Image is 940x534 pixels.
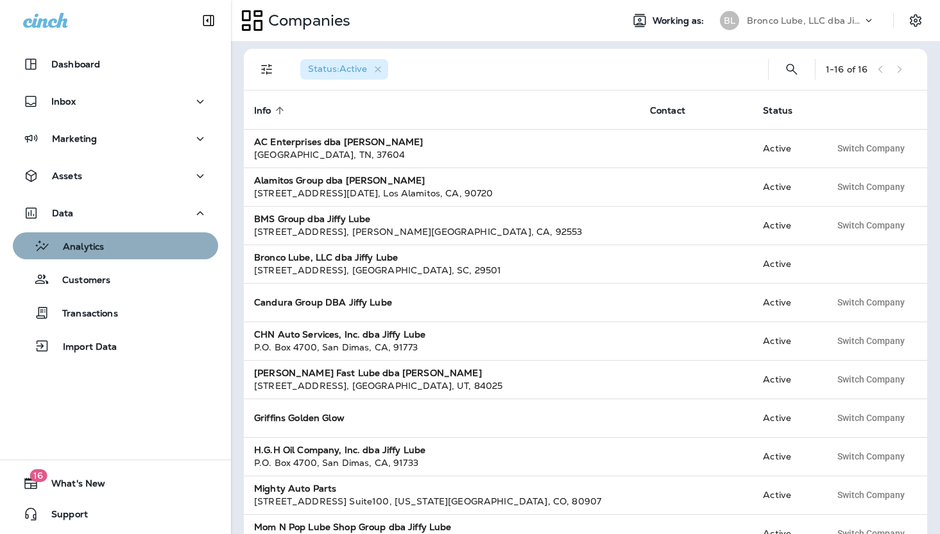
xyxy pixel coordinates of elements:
[753,283,819,322] td: Active
[49,275,110,287] p: Customers
[837,221,905,230] span: Switch Company
[254,213,370,225] strong: BMS Group dba Jiffy Lube
[254,187,629,200] div: [STREET_ADDRESS][DATE] , Los Alamitos , CA , 90720
[13,501,218,527] button: Support
[720,11,739,30] div: BL
[837,182,905,191] span: Switch Company
[830,485,912,504] button: Switch Company
[13,163,218,189] button: Assets
[830,331,912,350] button: Switch Company
[254,264,629,277] div: [STREET_ADDRESS] , [GEOGRAPHIC_DATA] , SC , 29501
[837,144,905,153] span: Switch Company
[753,322,819,360] td: Active
[52,133,97,144] p: Marketing
[254,495,629,508] div: [STREET_ADDRESS] Suite100 , [US_STATE][GEOGRAPHIC_DATA] , CO , 80907
[830,447,912,466] button: Switch Company
[50,241,104,254] p: Analytics
[254,105,271,116] span: Info
[254,225,629,238] div: [STREET_ADDRESS] , [PERSON_NAME][GEOGRAPHIC_DATA] , CA , 92553
[763,105,809,116] span: Status
[254,148,629,161] div: [GEOGRAPHIC_DATA] , TN , 37604
[300,59,388,80] div: Status:Active
[50,341,117,354] p: Import Data
[837,490,905,499] span: Switch Company
[254,297,392,308] strong: Candura Group DBA Jiffy Lube
[747,15,862,26] p: Bronco Lube, LLC dba Jiffy Lube
[13,200,218,226] button: Data
[38,478,105,494] span: What's New
[191,8,226,33] button: Collapse Sidebar
[52,208,74,218] p: Data
[13,332,218,359] button: Import Data
[753,129,819,168] td: Active
[13,232,218,259] button: Analytics
[254,521,452,533] strong: Mom N Pop Lube Shop Group dba Jiffy Lube
[51,96,76,107] p: Inbox
[830,370,912,389] button: Switch Company
[254,412,345,424] strong: Griffins Golden Glow
[779,56,805,82] button: Search Companies
[254,105,288,116] span: Info
[653,15,707,26] span: Working as:
[753,245,819,283] td: Active
[837,298,905,307] span: Switch Company
[753,399,819,437] td: Active
[763,105,792,116] span: Status
[753,360,819,399] td: Active
[837,452,905,461] span: Switch Company
[254,456,629,469] div: P.O. Box 4700 , San Dimas , CA , 91733
[753,437,819,476] td: Active
[30,469,47,482] span: 16
[837,375,905,384] span: Switch Company
[52,171,82,181] p: Assets
[753,168,819,206] td: Active
[13,470,218,496] button: 16What's New
[254,483,336,494] strong: Mighty Auto Parts
[254,175,425,186] strong: Alamitos Group dba [PERSON_NAME]
[254,329,425,340] strong: CHN Auto Services, Inc. dba Jiffy Lube
[254,252,398,263] strong: Bronco Lube, LLC dba Jiffy Lube
[254,341,629,354] div: P.O. Box 4700 , San Dimas , CA , 91773
[49,308,118,320] p: Transactions
[650,105,685,116] span: Contact
[837,336,905,345] span: Switch Company
[13,89,218,114] button: Inbox
[753,206,819,245] td: Active
[904,9,927,32] button: Settings
[254,379,629,392] div: [STREET_ADDRESS] , [GEOGRAPHIC_DATA] , UT , 84025
[13,266,218,293] button: Customers
[254,367,482,379] strong: [PERSON_NAME] Fast Lube dba [PERSON_NAME]
[254,136,423,148] strong: AC Enterprises dba [PERSON_NAME]
[753,476,819,514] td: Active
[254,56,280,82] button: Filters
[830,293,912,312] button: Switch Company
[263,11,350,30] p: Companies
[51,59,100,69] p: Dashboard
[830,177,912,196] button: Switch Company
[13,51,218,77] button: Dashboard
[826,64,867,74] div: 1 - 16 of 16
[308,63,367,74] span: Status : Active
[830,216,912,235] button: Switch Company
[38,509,88,524] span: Support
[254,444,425,456] strong: H.G.H Oil Company, Inc. dba Jiffy Lube
[13,126,218,151] button: Marketing
[830,408,912,427] button: Switch Company
[837,413,905,422] span: Switch Company
[830,139,912,158] button: Switch Company
[13,299,218,326] button: Transactions
[650,105,702,116] span: Contact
